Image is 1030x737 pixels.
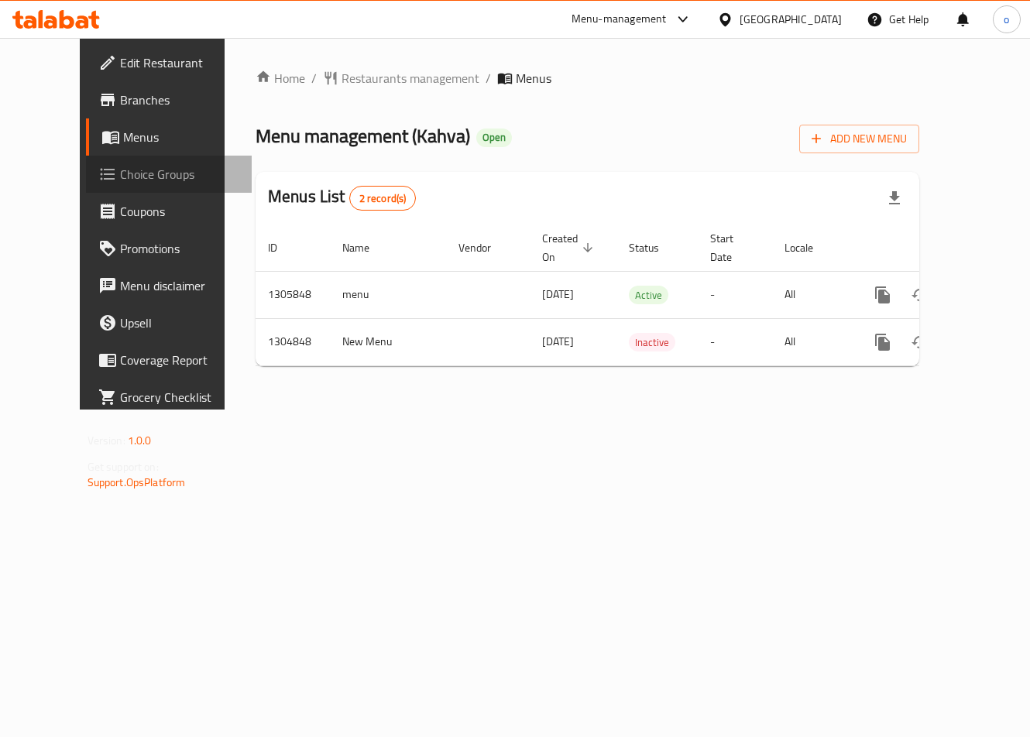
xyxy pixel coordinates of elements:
span: Locale [785,238,833,257]
span: Choice Groups [120,165,239,183]
div: Open [476,129,512,147]
span: Active [629,286,668,304]
span: Edit Restaurant [120,53,239,72]
td: 1305848 [256,271,330,318]
span: Open [476,131,512,144]
span: Add New Menu [812,129,907,149]
span: Status [629,238,679,257]
a: Grocery Checklist [86,379,252,416]
div: Export file [876,180,913,217]
span: Vendor [458,238,511,257]
span: Promotions [120,239,239,258]
a: Menu disclaimer [86,267,252,304]
span: Menu disclaimer [120,276,239,295]
a: Restaurants management [323,69,479,87]
a: Home [256,69,305,87]
td: menu [330,271,446,318]
span: Coupons [120,202,239,221]
a: Menus [86,118,252,156]
a: Upsell [86,304,252,341]
a: Edit Restaurant [86,44,252,81]
span: [DATE] [542,284,574,304]
span: Start Date [710,229,754,266]
span: Created On [542,229,598,266]
a: Choice Groups [86,156,252,193]
span: Coverage Report [120,351,239,369]
div: Inactive [629,333,675,351]
button: Add New Menu [799,125,919,153]
th: Actions [852,225,1025,272]
span: [DATE] [542,331,574,351]
td: All [772,318,852,365]
a: Coverage Report [86,341,252,379]
td: - [698,318,772,365]
li: / [311,69,317,87]
span: ID [268,238,297,257]
a: Coupons [86,193,252,230]
div: Total records count [349,186,417,211]
span: Menus [123,128,239,146]
span: Get support on: [88,457,159,477]
span: Restaurants management [342,69,479,87]
td: 1304848 [256,318,330,365]
span: Branches [120,91,239,109]
span: 1.0.0 [128,430,152,451]
span: Menus [516,69,551,87]
span: Inactive [629,334,675,351]
div: Active [629,286,668,304]
nav: breadcrumb [256,69,919,87]
button: more [864,324,901,361]
button: Change Status [901,276,939,314]
li: / [486,69,491,87]
span: Version: [88,430,125,451]
a: Branches [86,81,252,118]
table: enhanced table [256,225,1025,366]
div: Menu-management [572,10,667,29]
td: New Menu [330,318,446,365]
td: All [772,271,852,318]
h2: Menus List [268,185,416,211]
div: [GEOGRAPHIC_DATA] [740,11,842,28]
a: Promotions [86,230,252,267]
span: 2 record(s) [350,191,416,206]
span: o [1004,11,1009,28]
td: - [698,271,772,318]
span: Upsell [120,314,239,332]
a: Support.OpsPlatform [88,472,186,492]
button: more [864,276,901,314]
button: Change Status [901,324,939,361]
span: Menu management ( Kahva ) [256,118,470,153]
span: Name [342,238,390,257]
span: Grocery Checklist [120,388,239,406]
